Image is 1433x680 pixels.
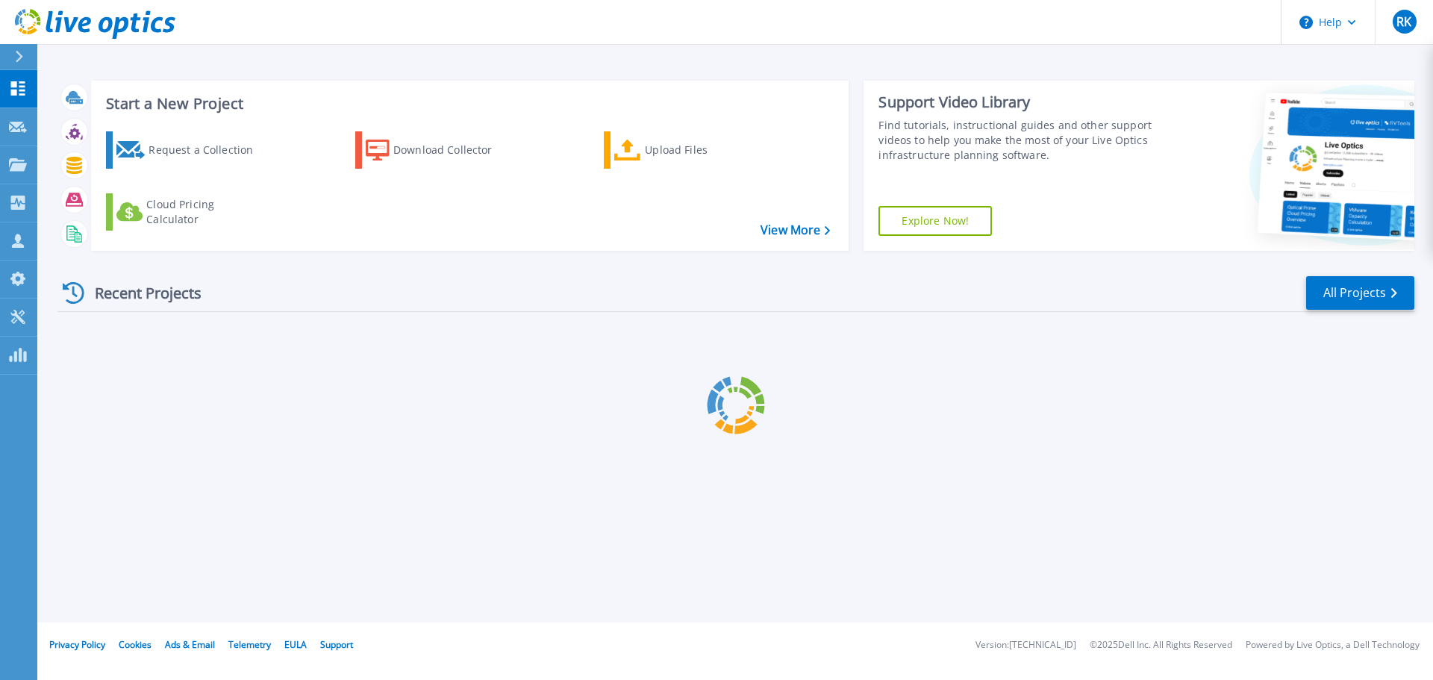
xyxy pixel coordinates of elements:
a: Support [320,638,353,651]
li: © 2025 Dell Inc. All Rights Reserved [1090,640,1232,650]
div: Request a Collection [149,135,268,165]
div: Upload Files [645,135,764,165]
a: Cookies [119,638,152,651]
li: Powered by Live Optics, a Dell Technology [1246,640,1420,650]
a: Explore Now! [878,206,992,236]
a: View More [761,223,830,237]
a: Privacy Policy [49,638,105,651]
a: Download Collector [355,131,522,169]
a: Cloud Pricing Calculator [106,193,272,231]
a: All Projects [1306,276,1414,310]
a: EULA [284,638,307,651]
div: Download Collector [393,135,513,165]
div: Cloud Pricing Calculator [146,197,266,227]
div: Support Video Library [878,93,1159,112]
div: Recent Projects [57,275,222,311]
a: Upload Files [604,131,770,169]
a: Request a Collection [106,131,272,169]
span: RK [1396,16,1411,28]
h3: Start a New Project [106,96,830,112]
a: Ads & Email [165,638,215,651]
div: Find tutorials, instructional guides and other support videos to help you make the most of your L... [878,118,1159,163]
li: Version: [TECHNICAL_ID] [975,640,1076,650]
a: Telemetry [228,638,271,651]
